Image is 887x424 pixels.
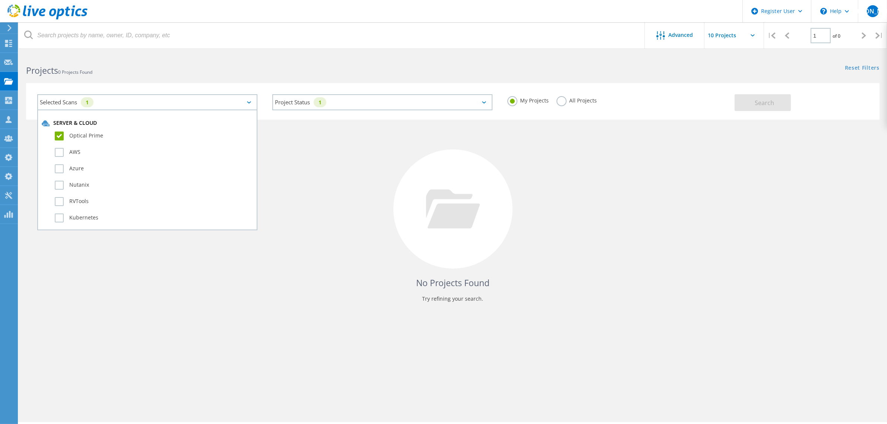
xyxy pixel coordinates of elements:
span: of 0 [833,33,840,39]
span: Advanced [669,32,693,38]
div: 1 [81,97,94,107]
label: All Projects [557,96,597,103]
label: Kubernetes [55,213,253,222]
b: Projects [26,64,58,76]
label: RVTools [55,197,253,206]
div: Selected Scans [37,94,257,110]
h4: No Projects Found [34,277,872,289]
div: Server & Cloud [42,120,253,127]
p: Try refining your search. [34,293,872,305]
svg: \n [820,8,827,15]
a: Live Optics Dashboard [7,16,88,21]
label: Azure [55,164,253,173]
div: | [764,22,779,49]
input: Search projects by name, owner, ID, company, etc [19,22,645,48]
a: Reset Filters [845,65,880,72]
label: Optical Prime [55,132,253,140]
label: Nutanix [55,181,253,190]
span: Search [755,99,774,107]
div: Project Status [272,94,492,110]
div: 1 [314,97,326,107]
div: | [872,22,887,49]
button: Search [735,94,791,111]
span: 0 Projects Found [58,69,92,75]
label: AWS [55,148,253,157]
label: My Projects [507,96,549,103]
